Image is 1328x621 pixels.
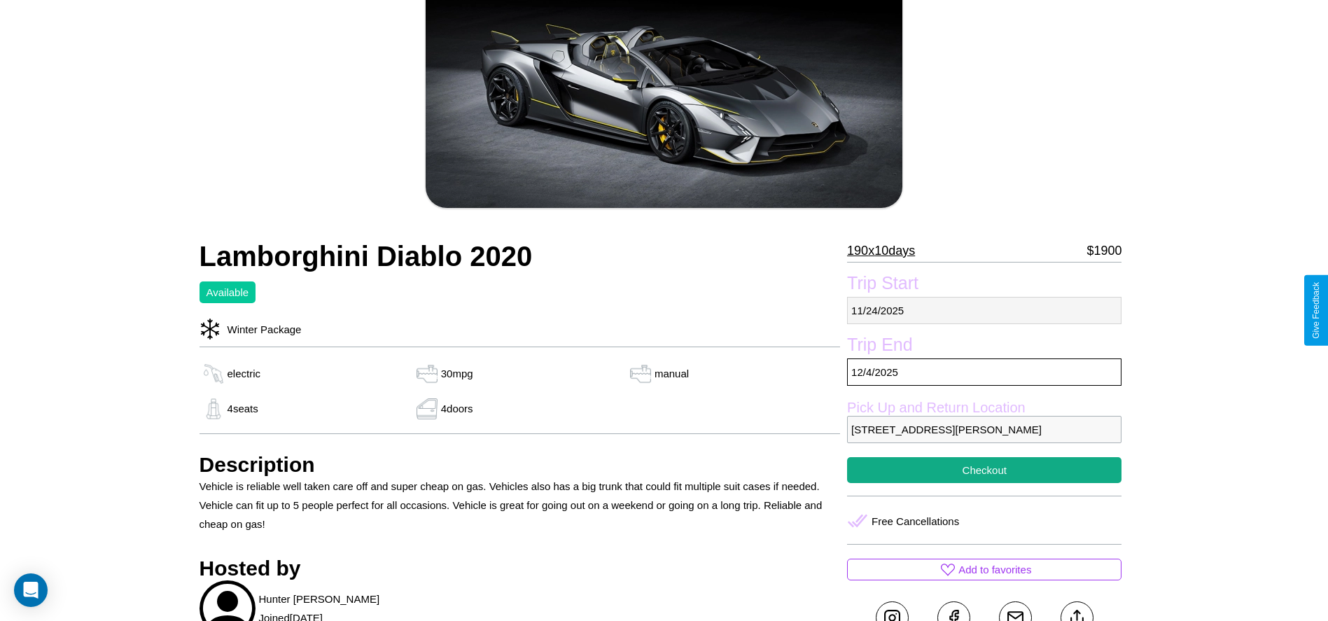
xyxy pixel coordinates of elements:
[1086,239,1121,262] p: $ 1900
[200,453,841,477] h3: Description
[958,560,1031,579] p: Add to favorites
[441,399,473,418] p: 4 doors
[207,283,249,302] p: Available
[221,320,302,339] p: Winter Package
[847,273,1121,297] label: Trip Start
[200,241,841,272] h2: Lamborghini Diablo 2020
[200,557,841,580] h3: Hosted by
[259,589,380,608] p: Hunter [PERSON_NAME]
[847,239,915,262] p: 190 x 10 days
[847,559,1121,580] button: Add to favorites
[655,364,689,383] p: manual
[627,363,655,384] img: gas
[441,364,473,383] p: 30 mpg
[872,512,959,531] p: Free Cancellations
[228,399,258,418] p: 4 seats
[413,363,441,384] img: gas
[847,416,1121,443] p: [STREET_ADDRESS][PERSON_NAME]
[14,573,48,607] div: Open Intercom Messenger
[228,364,261,383] p: electric
[847,335,1121,358] label: Trip End
[847,400,1121,416] label: Pick Up and Return Location
[847,358,1121,386] p: 12 / 4 / 2025
[847,457,1121,483] button: Checkout
[413,398,441,419] img: gas
[847,297,1121,324] p: 11 / 24 / 2025
[200,398,228,419] img: gas
[200,477,841,533] p: Vehicle is reliable well taken care off and super cheap on gas. Vehicles also has a big trunk tha...
[1311,282,1321,339] div: Give Feedback
[200,363,228,384] img: gas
